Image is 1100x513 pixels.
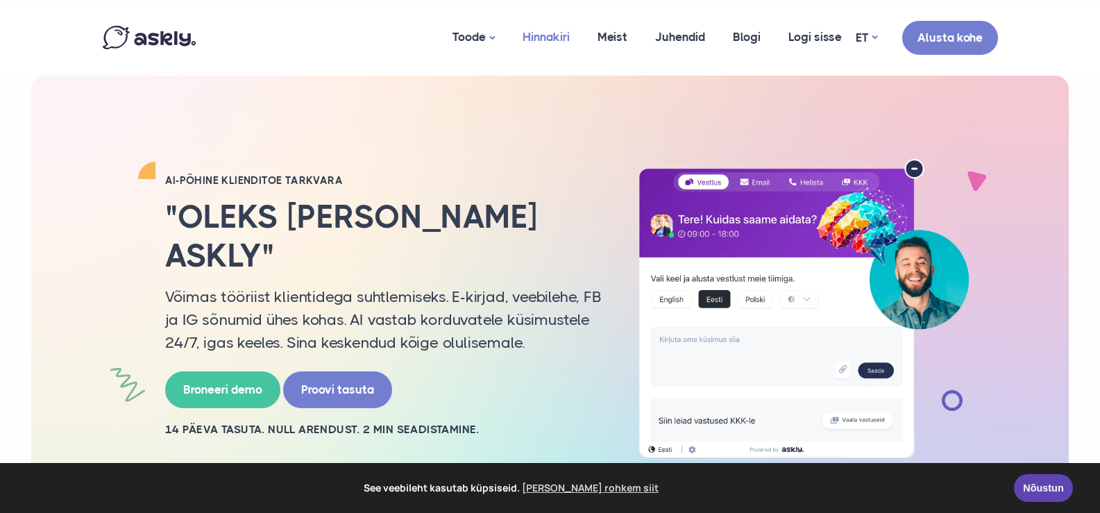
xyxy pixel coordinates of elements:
a: Blogi [719,3,775,71]
a: learn more about cookies [520,478,661,498]
h2: "Oleks [PERSON_NAME] Askly" [165,198,602,274]
a: Logi sisse [775,3,856,71]
span: See veebileht kasutab küpsiseid. [20,478,1004,498]
a: Toode [439,3,509,72]
p: Võimas tööriist klientidega suhtlemiseks. E-kirjad, veebilehe, FB ja IG sõnumid ühes kohas. AI va... [165,285,602,354]
a: Meist [584,3,641,71]
h2: AI-PÕHINE KLIENDITOE TARKVARA [165,174,602,187]
a: Proovi tasuta [283,371,392,408]
a: Juhendid [641,3,719,71]
img: Askly [103,26,196,49]
a: Hinnakiri [509,3,584,71]
a: ET [856,28,877,48]
h2: 14 PÄEVA TASUTA. NULL ARENDUST. 2 MIN SEADISTAMINE. [165,422,602,437]
a: Alusta kohe [902,21,998,55]
a: Broneeri demo [165,371,280,408]
img: AI multilingual chat [623,159,984,459]
a: Nõustun [1014,474,1073,502]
